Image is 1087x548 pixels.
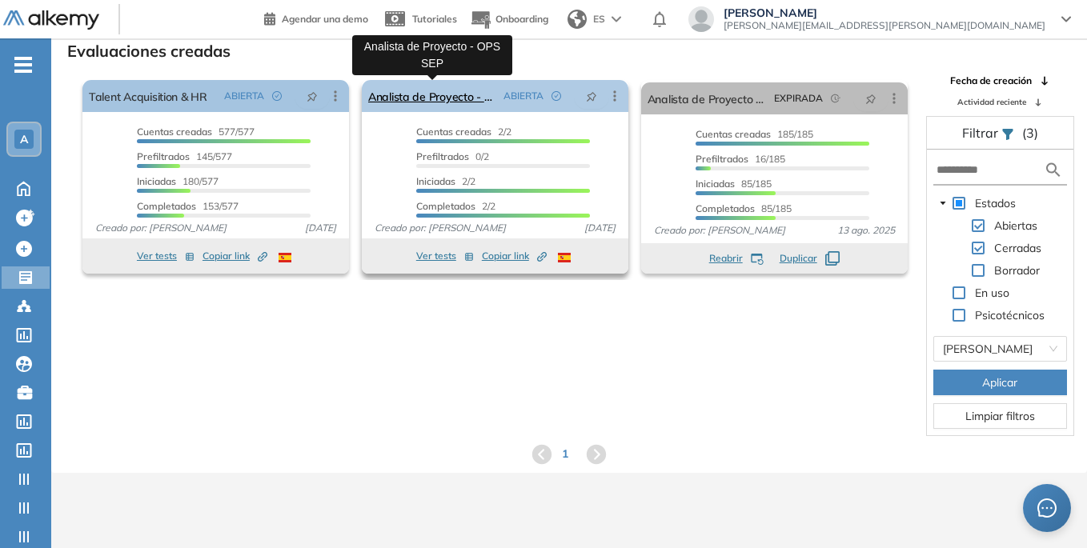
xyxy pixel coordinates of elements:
span: Psicotécnicos [975,308,1045,322]
span: pushpin [865,92,876,105]
span: Copiar link [203,249,267,263]
span: ABIERTA [224,89,264,103]
span: Actividad reciente [957,96,1026,108]
div: Analista de Proyecto - OPS SEP [352,35,512,75]
span: 2/2 [416,126,511,138]
img: world [568,10,587,29]
span: Iniciadas [696,178,735,190]
span: 577/577 [137,126,255,138]
span: Creado por: [PERSON_NAME] [648,223,792,238]
span: En uso [972,283,1013,302]
img: ESP [558,253,571,262]
span: Abiertas [991,216,1041,235]
span: 0/2 [416,150,489,162]
span: Prefiltrados [137,150,190,162]
span: Completados [137,200,196,212]
span: Cuentas creadas [137,126,212,138]
a: Analista de Proyecto - OPS SEP [368,80,497,112]
span: EXPIRADA [774,91,823,106]
span: Ángeles Aguero [943,337,1057,361]
button: Reabrir [709,251,764,266]
span: ABIERTA [503,89,543,103]
img: ESP [279,253,291,262]
span: (3) [1022,123,1038,142]
span: 1 [562,446,568,462]
span: 2/2 [416,175,475,187]
span: [PERSON_NAME][EMAIL_ADDRESS][PERSON_NAME][DOMAIN_NAME] [724,19,1045,32]
span: 16/185 [696,153,785,165]
button: Limpiar filtros [933,403,1067,429]
span: Cerradas [991,238,1045,258]
span: Agendar una demo [282,13,368,25]
span: Limpiar filtros [965,407,1035,425]
img: arrow [612,16,621,22]
span: Iniciadas [416,175,455,187]
span: caret-down [939,199,947,207]
button: Aplicar [933,370,1067,395]
span: [DATE] [299,221,343,235]
h3: Evaluaciones creadas [67,42,231,61]
span: Completados [416,200,475,212]
a: Analista de Proyecto - OPS [648,82,768,114]
span: Borrador [991,261,1043,280]
span: En uso [975,286,1009,300]
span: Cuentas creadas [416,126,491,138]
span: Iniciadas [137,175,176,187]
span: Prefiltrados [696,153,748,165]
span: 85/185 [696,202,792,214]
button: Copiar link [482,246,547,266]
span: Copiar link [482,249,547,263]
span: Estados [975,196,1016,210]
button: Ver tests [137,246,195,266]
button: pushpin [295,83,330,109]
span: 180/577 [137,175,219,187]
span: 153/577 [137,200,239,212]
span: Creado por: [PERSON_NAME] [89,221,233,235]
span: Fecha de creación [950,74,1032,88]
button: pushpin [574,83,609,109]
span: Borrador [994,263,1040,278]
span: Tutoriales [412,13,457,25]
button: Copiar link [203,246,267,266]
span: [PERSON_NAME] [724,6,1045,19]
button: Duplicar [780,251,840,266]
img: search icon [1044,160,1063,180]
span: [DATE] [578,221,622,235]
span: Duplicar [780,251,817,266]
span: A [20,133,28,146]
span: Filtrar [962,125,1001,141]
span: Onboarding [495,13,548,25]
span: field-time [831,94,840,103]
span: ES [593,12,605,26]
span: 13 ago. 2025 [831,223,901,238]
span: Abiertas [994,218,1037,233]
span: check-circle [552,91,561,101]
span: message [1037,498,1057,518]
span: 145/577 [137,150,232,162]
a: Talent Acquisition & HR [89,80,207,112]
span: pushpin [307,90,318,102]
span: Estados [972,194,1019,213]
span: Completados [696,202,755,214]
span: pushpin [586,90,597,102]
button: Onboarding [470,2,548,37]
a: Agendar una demo [264,8,368,27]
span: 85/185 [696,178,772,190]
span: Cerradas [994,241,1041,255]
span: Psicotécnicos [972,306,1048,325]
i: - [14,63,32,66]
button: Ver tests [416,246,474,266]
span: Reabrir [709,251,743,266]
span: Aplicar [982,374,1017,391]
img: Logo [3,10,99,30]
span: Cuentas creadas [696,128,771,140]
span: 2/2 [416,200,495,212]
span: 185/185 [696,128,813,140]
span: check-circle [272,91,282,101]
span: Creado por: [PERSON_NAME] [368,221,512,235]
button: pushpin [853,86,888,111]
span: Prefiltrados [416,150,469,162]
